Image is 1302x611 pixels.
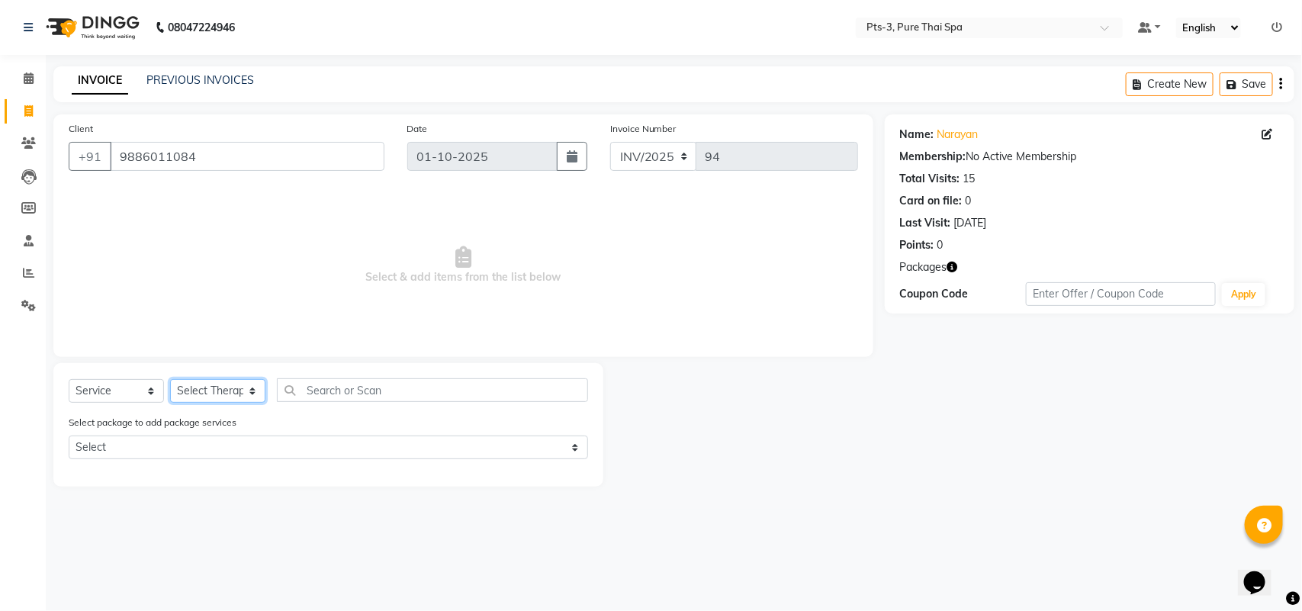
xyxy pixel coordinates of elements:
[966,193,972,209] div: 0
[900,215,951,231] div: Last Visit:
[937,127,979,143] a: Narayan
[1126,72,1214,96] button: Create New
[900,259,947,275] span: Packages
[146,73,254,87] a: PREVIOUS INVOICES
[900,237,934,253] div: Points:
[1238,550,1287,596] iframe: chat widget
[69,189,858,342] span: Select & add items from the list below
[69,122,93,136] label: Client
[72,67,128,95] a: INVOICE
[39,6,143,49] img: logo
[610,122,677,136] label: Invoice Number
[954,215,987,231] div: [DATE]
[937,237,944,253] div: 0
[900,193,963,209] div: Card on file:
[407,122,428,136] label: Date
[1222,283,1265,306] button: Apply
[277,378,588,402] input: Search or Scan
[900,171,960,187] div: Total Visits:
[69,142,111,171] button: +91
[900,286,1027,302] div: Coupon Code
[900,127,934,143] div: Name:
[69,416,236,429] label: Select package to add package services
[963,171,976,187] div: 15
[900,149,1279,165] div: No Active Membership
[900,149,966,165] div: Membership:
[1026,282,1216,306] input: Enter Offer / Coupon Code
[110,142,384,171] input: Search by Name/Mobile/Email/Code
[168,6,235,49] b: 08047224946
[1220,72,1273,96] button: Save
